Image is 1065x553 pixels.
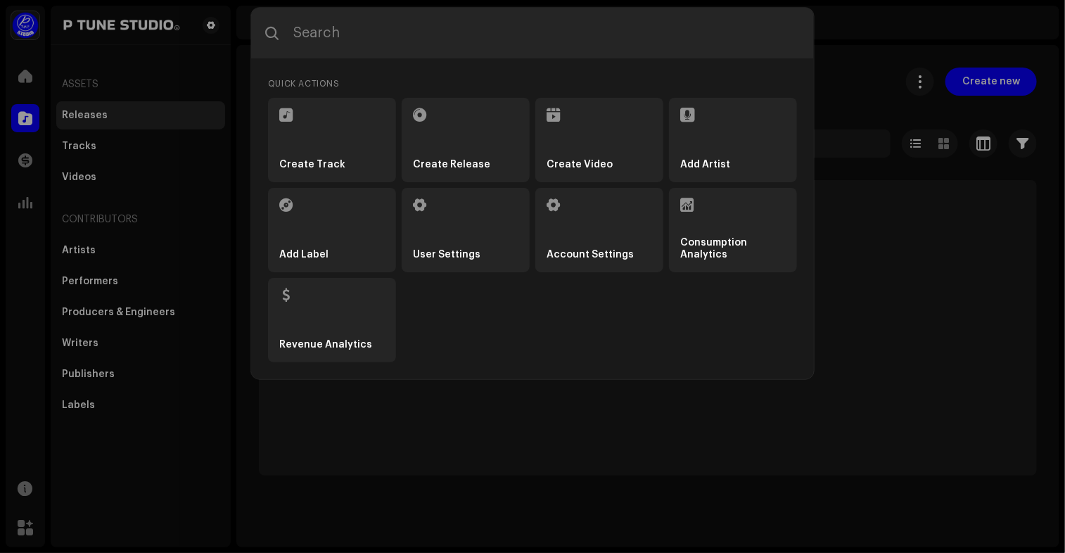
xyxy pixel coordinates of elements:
strong: Account Settings [547,249,634,261]
strong: Create Track [279,159,345,171]
strong: Consumption Analytics [680,237,786,261]
strong: Revenue Analytics [279,339,372,351]
div: Quick Actions [268,75,797,92]
strong: Create Video [547,159,613,171]
strong: Add Label [279,249,329,261]
input: Search [251,8,814,58]
strong: User Settings [413,249,480,261]
strong: Create Release [413,159,490,171]
strong: Add Artist [680,159,730,171]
